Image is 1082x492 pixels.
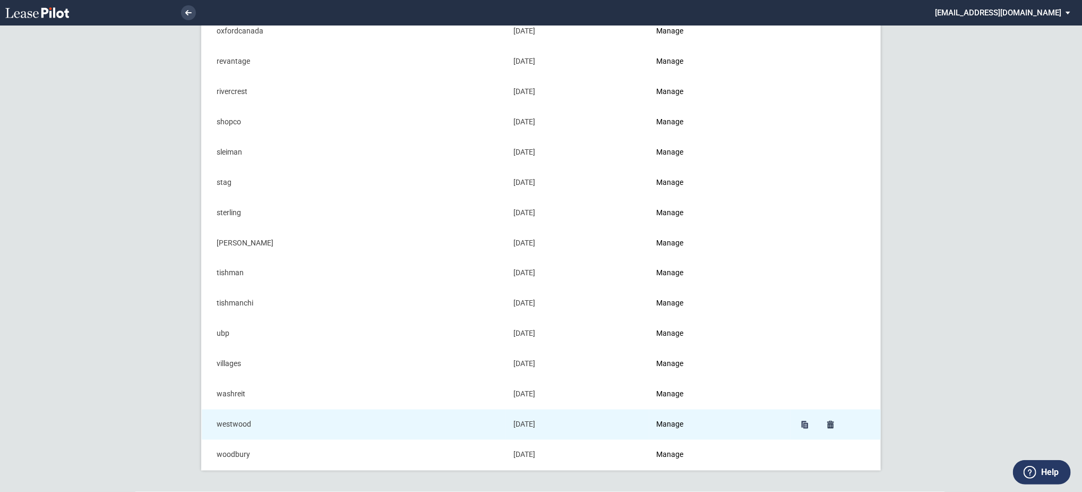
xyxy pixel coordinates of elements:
[657,420,684,429] a: Manage
[506,228,649,258] td: [DATE]
[506,137,649,167] td: [DATE]
[657,208,684,217] a: Manage
[506,198,649,228] td: [DATE]
[506,258,649,289] td: [DATE]
[506,46,649,77] td: [DATE]
[506,410,649,440] td: [DATE]
[657,329,684,338] a: Manage
[506,107,649,137] td: [DATE]
[202,349,506,379] td: villages
[657,390,684,398] a: Manage
[657,27,684,35] a: Manage
[202,228,506,258] td: [PERSON_NAME]
[506,349,649,379] td: [DATE]
[202,77,506,107] td: rivercrest
[506,289,649,319] td: [DATE]
[506,77,649,107] td: [DATE]
[202,410,506,440] td: westwood
[202,319,506,349] td: ubp
[657,269,684,277] a: Manage
[798,418,813,432] a: Duplicate westwood
[657,299,684,308] a: Manage
[657,117,684,126] a: Manage
[506,379,649,410] td: [DATE]
[202,137,506,167] td: sleiman
[823,418,838,432] a: Delete westwood
[202,198,506,228] td: sterling
[202,289,506,319] td: tishmanchi
[657,87,684,96] a: Manage
[202,440,506,470] td: woodbury
[657,451,684,459] a: Manage
[202,167,506,198] td: stag
[202,16,506,46] td: oxfordcanada
[202,107,506,137] td: shopco
[506,16,649,46] td: [DATE]
[506,440,649,470] td: [DATE]
[657,178,684,186] a: Manage
[202,46,506,77] td: revantage
[1013,460,1071,485] button: Help
[657,148,684,156] a: Manage
[202,379,506,410] td: washreit
[202,258,506,289] td: tishman
[506,319,649,349] td: [DATE]
[506,167,649,198] td: [DATE]
[1041,465,1059,479] label: Help
[657,57,684,65] a: Manage
[657,360,684,368] a: Manage
[657,239,684,247] a: Manage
